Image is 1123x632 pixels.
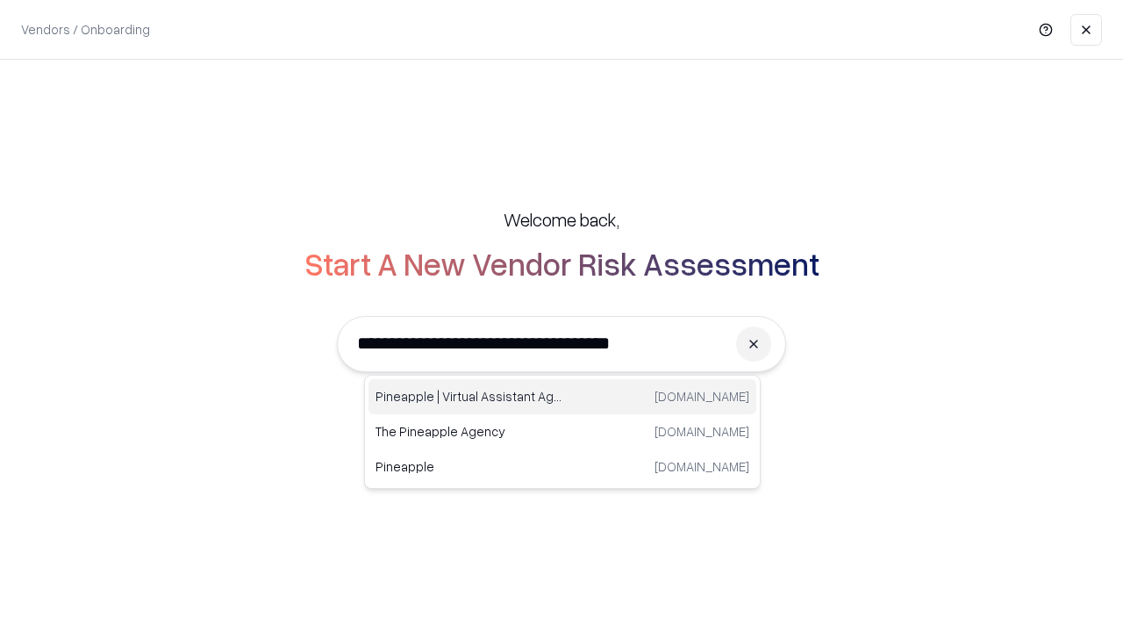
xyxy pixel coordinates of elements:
[376,422,562,441] p: The Pineapple Agency
[654,457,749,476] p: [DOMAIN_NAME]
[364,375,761,489] div: Suggestions
[504,207,619,232] h5: Welcome back,
[376,387,562,406] p: Pineapple | Virtual Assistant Agency
[304,246,819,281] h2: Start A New Vendor Risk Assessment
[21,20,150,39] p: Vendors / Onboarding
[654,387,749,406] p: [DOMAIN_NAME]
[654,422,749,441] p: [DOMAIN_NAME]
[376,457,562,476] p: Pineapple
